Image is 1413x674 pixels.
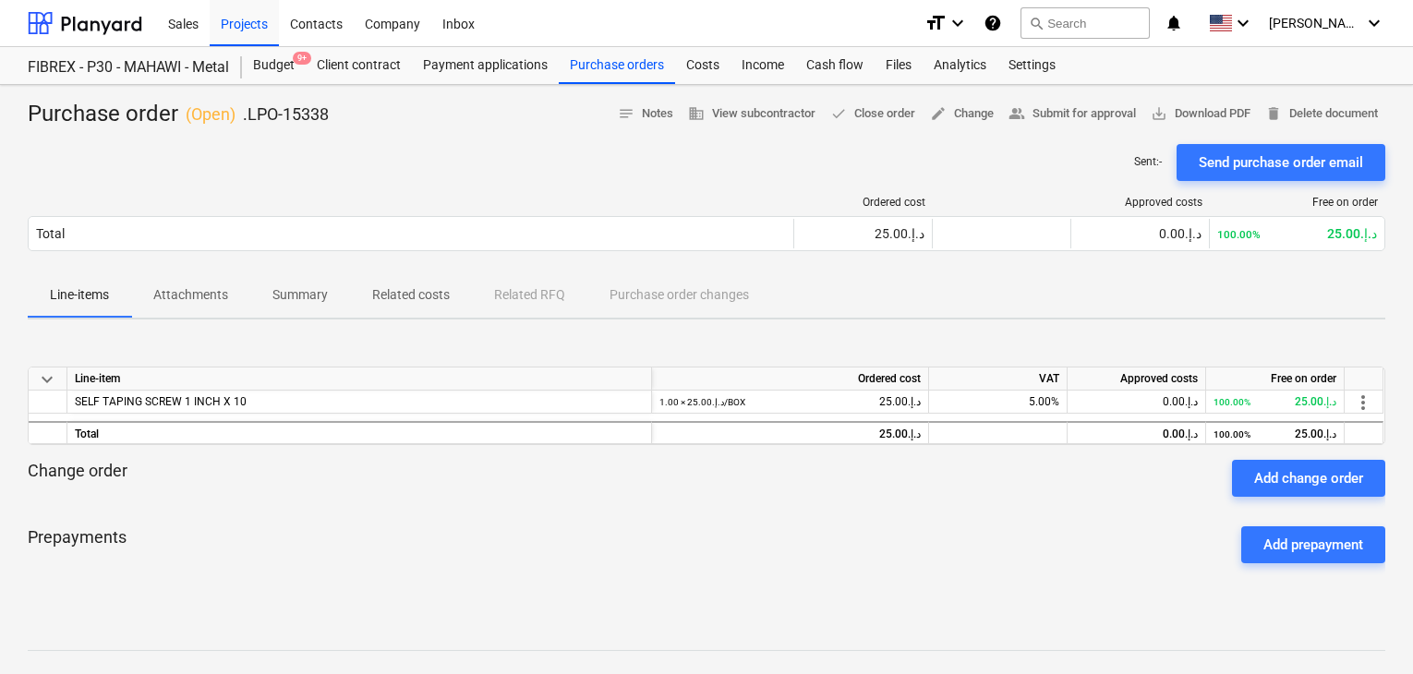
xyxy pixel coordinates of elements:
span: done [830,105,847,122]
div: Free on order [1206,367,1345,391]
p: Prepayments [28,526,127,563]
div: FIBREX - P30 - MAHAWI - Metal [28,58,220,78]
div: 0.00د.إ.‏ [1079,226,1202,241]
p: Summary [272,285,328,305]
button: Search [1020,7,1150,39]
div: 25.00د.إ.‏ [1214,423,1336,446]
div: 25.00د.إ.‏ [1214,391,1336,414]
button: Change [923,100,1001,128]
span: keyboard_arrow_down [36,368,58,391]
div: Approved costs [1068,367,1206,391]
a: Payment applications [412,47,559,84]
button: Add change order [1232,460,1385,497]
i: keyboard_arrow_down [1232,12,1254,34]
span: people_alt [1008,105,1025,122]
span: View subcontractor [688,103,815,125]
span: search [1029,16,1044,30]
i: notifications [1165,12,1183,34]
div: Budget [242,47,306,84]
div: Approved costs [1079,196,1202,209]
small: 100.00% [1214,397,1250,407]
span: Change [930,103,994,125]
span: Notes [618,103,673,125]
span: Submit for approval [1008,103,1136,125]
p: .LPO-15338 [243,103,329,126]
button: Submit for approval [1001,100,1143,128]
span: [PERSON_NAME] [1269,16,1361,30]
button: Send purchase order email [1177,144,1385,181]
span: Delete document [1265,103,1378,125]
div: 25.00د.إ.‏ [659,391,921,414]
div: 25.00د.إ.‏ [1217,226,1377,241]
span: save_alt [1151,105,1167,122]
span: delete [1265,105,1282,122]
div: Ordered cost [802,196,925,209]
span: Close order [830,103,915,125]
div: 5.00% [929,391,1068,414]
p: Sent : - [1134,154,1162,170]
div: Add change order [1254,466,1363,490]
p: Line-items [50,285,109,305]
div: Total [36,226,65,241]
small: 100.00% [1214,429,1250,439]
p: Related costs [372,285,450,305]
a: Analytics [923,47,997,84]
button: View subcontractor [681,100,823,128]
div: Free on order [1217,196,1378,209]
a: Files [875,47,923,84]
div: 0.00د.إ.‏ [1075,391,1198,414]
iframe: Chat Widget [1321,585,1413,674]
button: Download PDF [1143,100,1258,128]
div: 25.00د.إ.‏ [659,423,921,446]
span: 9+ [293,52,311,65]
span: business [688,105,705,122]
a: Budget9+ [242,47,306,84]
div: Line-item [67,367,652,391]
a: Purchase orders [559,47,675,84]
i: keyboard_arrow_down [1363,12,1385,34]
span: more_vert [1352,391,1374,414]
p: Attachments [153,285,228,305]
div: Total [67,421,652,444]
a: Income [731,47,795,84]
span: SELF TAPING SCREW 1 INCH X 10 [75,395,247,408]
div: Ordered cost [652,367,929,391]
div: 25.00د.إ.‏ [802,226,924,241]
button: Delete document [1258,100,1385,128]
span: edit [930,105,947,122]
small: 100.00% [1217,228,1261,241]
span: notes [618,105,634,122]
a: Settings [997,47,1067,84]
div: Purchase order [28,100,329,129]
div: 0.00د.إ.‏ [1075,423,1198,446]
button: Add prepayment [1241,526,1385,563]
i: keyboard_arrow_down [947,12,969,34]
span: Download PDF [1151,103,1250,125]
div: Send purchase order email [1199,150,1363,175]
p: ( Open ) [186,103,235,126]
a: Cash flow [795,47,875,84]
button: Close order [823,100,923,128]
i: format_size [924,12,947,34]
button: Notes [610,100,681,128]
p: Change order [28,460,127,497]
div: Add prepayment [1263,533,1363,557]
a: Client contract [306,47,412,84]
i: Knowledge base [984,12,1002,34]
small: 1.00 × 25.00د.إ.‏ / BOX [659,397,745,407]
div: VAT [929,367,1068,391]
a: Costs [675,47,731,84]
